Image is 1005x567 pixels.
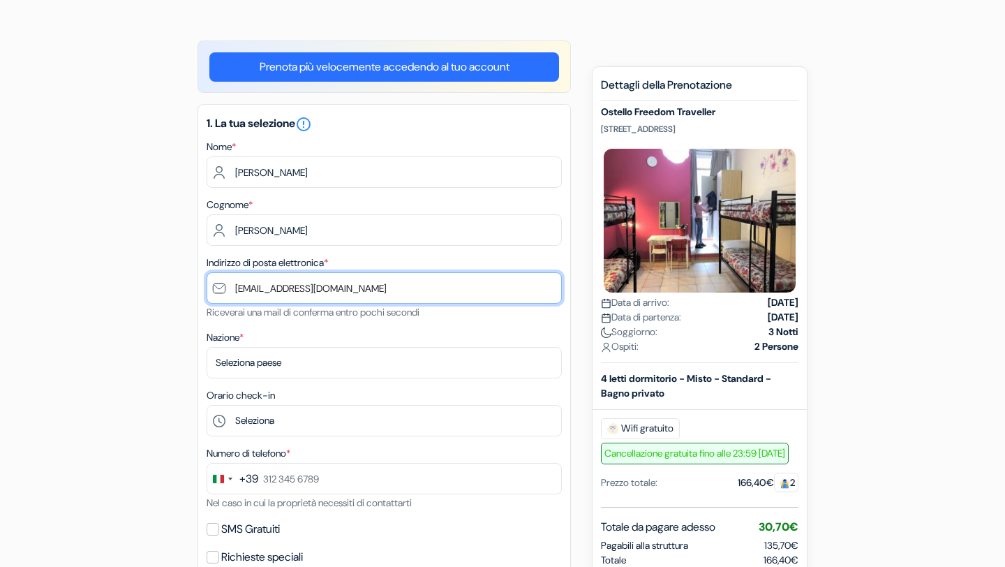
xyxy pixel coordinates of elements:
[601,418,680,439] span: Wifi gratuito
[209,52,559,82] a: Prenota più velocemente accedendo al tuo account
[207,496,412,509] small: Nel caso in cui la proprietà necessiti di contattarti
[601,310,681,325] span: Data di partenza:
[207,306,419,318] small: Riceverai una mail di conferma entro pochi secondi
[601,339,639,354] span: Ospiti:
[295,116,312,133] i: error_outline
[207,214,562,246] input: Inserisci il cognome
[239,471,258,487] div: +39
[759,520,798,534] span: 30,70€
[207,140,236,154] label: Nome
[601,342,611,353] img: user_icon.svg
[764,539,798,552] span: 135,70€
[601,295,669,310] span: Data di arrivo:
[221,520,280,539] label: SMS Gratuiti
[738,476,798,490] div: 166,40€
[207,463,562,494] input: 312 345 6789
[601,325,657,339] span: Soggiorno:
[601,124,798,135] p: [STREET_ADDRESS]
[207,156,562,188] input: Inserisci il nome
[601,519,715,536] span: Totale da pagare adesso
[601,327,611,338] img: moon.svg
[780,478,790,489] img: guest.svg
[207,446,290,461] label: Numero di telefono
[601,298,611,309] img: calendar.svg
[768,310,798,325] strong: [DATE]
[207,464,258,494] button: Change country, selected Italy (+39)
[207,256,328,270] label: Indirizzo di posta elettronica
[221,547,303,567] label: Richieste speciali
[295,116,312,131] a: error_outline
[601,313,611,323] img: calendar.svg
[607,423,618,434] img: free_wifi.svg
[207,388,275,403] label: Orario check-in
[768,325,798,339] strong: 3 Notti
[601,78,798,101] h5: Dettagli della Prenotazione
[768,295,798,310] strong: [DATE]
[601,476,657,490] div: Prezzo totale:
[207,272,562,304] input: Inserisci il tuo indirizzo email
[601,443,789,464] span: Cancellazione gratuita fino alle 23:59 [DATE]
[774,473,798,492] span: 2
[601,106,798,118] h5: Ostello Freedom Traveller
[207,330,244,345] label: Nazione
[754,339,798,354] strong: 2 Persone
[207,116,562,133] h5: 1. La tua selezione
[601,538,688,553] span: Pagabili alla struttura
[207,198,253,212] label: Cognome
[601,372,771,399] b: 4 letti dormitorio - Misto - Standard - Bagno privato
